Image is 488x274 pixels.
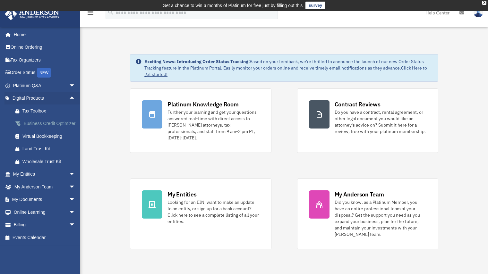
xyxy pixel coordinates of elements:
img: Anderson Advisors Platinum Portal [3,8,61,20]
span: arrow_drop_down [69,79,82,92]
div: My Anderson Team [335,190,384,198]
a: Digital Productsarrow_drop_up [4,92,85,105]
div: My Entities [167,190,196,198]
div: Did you know, as a Platinum Member, you have an entire professional team at your disposal? Get th... [335,199,426,237]
img: User Pic [474,8,483,17]
a: My Entities Looking for an EIN, want to make an update to an entity, or sign up for a bank accoun... [130,179,271,249]
span: arrow_drop_down [69,206,82,219]
a: Contract Reviews Do you have a contract, rental agreement, or other legal document you would like... [297,88,438,153]
div: Do you have a contract, rental agreement, or other legal document you would like an attorney's ad... [335,109,426,135]
div: Platinum Knowledge Room [167,100,239,108]
a: Online Learningarrow_drop_down [4,206,85,219]
a: My Documentsarrow_drop_down [4,193,85,206]
a: My Anderson Team Did you know, as a Platinum Member, you have an entire professional team at your... [297,179,438,249]
i: search [107,9,114,16]
a: Platinum Knowledge Room Further your learning and get your questions answered real-time with dire... [130,88,271,153]
div: Contract Reviews [335,100,381,108]
i: menu [87,9,94,17]
div: Wholesale Trust Kit [22,158,77,166]
span: arrow_drop_down [69,219,82,232]
a: Events Calendar [4,231,85,244]
a: Virtual Bookkeeping [9,130,85,143]
span: arrow_drop_down [69,180,82,194]
a: Click Here to get started! [144,65,427,77]
span: arrow_drop_up [69,92,82,105]
div: Land Trust Kit [22,145,77,153]
a: Tax Toolbox [9,104,85,117]
a: My Entitiesarrow_drop_down [4,168,85,181]
strong: Exciting News: Introducing Order Status Tracking! [144,59,250,64]
a: menu [87,11,94,17]
div: Virtual Bookkeeping [22,132,77,140]
a: Platinum Q&Aarrow_drop_down [4,79,85,92]
a: Online Ordering [4,41,85,54]
div: Based on your feedback, we're thrilled to announce the launch of our new Order Status Tracking fe... [144,58,433,78]
div: Business Credit Optimizer [22,120,77,128]
div: Further your learning and get your questions answered real-time with direct access to [PERSON_NAM... [167,109,259,141]
a: Business Credit Optimizer [9,117,85,130]
a: Wholesale Trust Kit [9,155,85,168]
span: arrow_drop_down [69,168,82,181]
div: Get a chance to win 6 months of Platinum for free just by filling out this [163,2,303,9]
div: NEW [37,68,51,78]
div: close [482,1,486,5]
a: survey [305,2,325,9]
a: Order StatusNEW [4,66,85,79]
span: arrow_drop_down [69,193,82,206]
a: Land Trust Kit [9,143,85,155]
a: My Anderson Teamarrow_drop_down [4,180,85,193]
div: Looking for an EIN, want to make an update to an entity, or sign up for a bank account? Click her... [167,199,259,225]
a: Home [4,28,82,41]
a: Tax Organizers [4,54,85,66]
div: Tax Toolbox [22,107,77,115]
a: Billingarrow_drop_down [4,219,85,231]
